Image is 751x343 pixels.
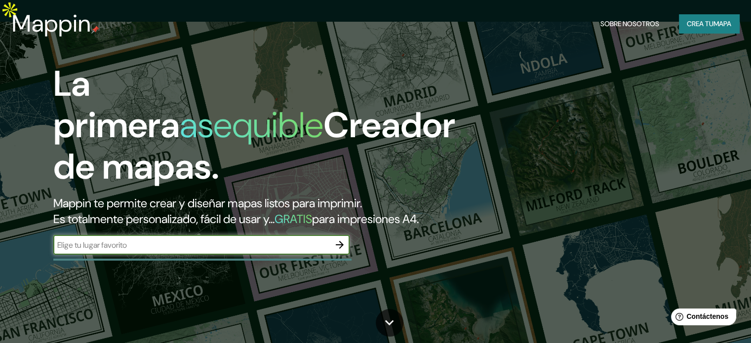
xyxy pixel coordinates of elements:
font: Sobre nosotros [600,19,659,28]
button: Crea tumapa [679,14,739,33]
font: Crea tu [687,19,713,28]
font: Es totalmente personalizado, fácil de usar y... [53,211,275,227]
font: Mappin [12,8,91,39]
font: GRATIS [275,211,312,227]
font: Creador de mapas. [53,102,455,190]
font: para impresiones A4. [312,211,419,227]
iframe: Lanzador de widgets de ayuda [663,305,740,332]
font: La primera [53,61,180,148]
font: asequible [180,102,323,148]
button: Sobre nosotros [596,14,663,33]
font: mapa [713,19,731,28]
img: pin de mapeo [91,26,99,34]
font: Mappin te permite crear y diseñar mapas listos para imprimir. [53,195,362,211]
input: Elige tu lugar favorito [53,239,330,251]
